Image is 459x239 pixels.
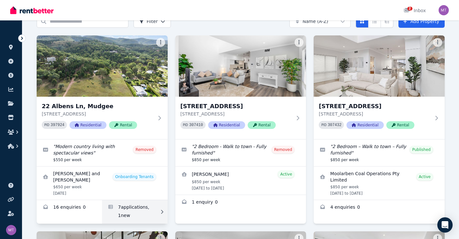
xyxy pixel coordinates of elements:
img: 122 Market Street, Mudgee [175,35,306,97]
small: PID [183,123,188,127]
a: 22 Albens Ln, Mudgee22 Albens Ln, Mudgee[STREET_ADDRESS]PID 397924ResidentialRental [37,35,168,139]
small: PID [44,123,49,127]
img: 22 Albens Ln, Mudgee [37,35,168,97]
div: View options [356,15,393,28]
a: Enquiries for 122A Market Street, Mudgee [314,200,445,215]
button: More options [156,38,165,47]
span: Residential [346,121,383,129]
h3: 22 Albens Ln, Mudgee [42,102,154,111]
p: [STREET_ADDRESS] [180,111,292,117]
code: 307410 [189,123,203,127]
a: View details for Sasha and Floyd Carbone [37,167,168,200]
a: Enquiries for 122 Market Street, Mudgee [175,195,306,210]
code: 307432 [328,123,341,127]
span: Rental [248,121,276,129]
span: Rental [109,121,137,129]
h3: [STREET_ADDRESS] [319,102,431,111]
span: Residential [208,121,245,129]
button: Card view [356,15,368,28]
a: View details for Toby Simkin [175,167,306,195]
a: Add Property [398,15,445,28]
a: Edit listing: 2 Bedroom – Walk to town – Fully furnished [314,139,445,166]
button: Name (A-Z) [289,15,351,28]
a: Edit listing: 2 Bedroom - Walk to town - Fully furnished [175,139,306,166]
a: Enquiries for 22 Albens Ln, Mudgee [37,200,102,224]
h3: [STREET_ADDRESS] [180,102,292,111]
code: 397924 [51,123,64,127]
button: Filter [134,15,171,28]
span: Filter [139,18,158,25]
a: Edit listing: Modern country living with spectacular views [37,139,168,166]
span: Residential [69,121,106,129]
p: [STREET_ADDRESS] [319,111,431,117]
a: View details for Moolarben Coal Operations Pty Limited [314,167,445,200]
button: More options [295,38,303,47]
button: Compact list view [368,15,381,28]
span: 2 [407,7,412,11]
a: Applications for 22 Albens Ln, Mudgee [102,200,167,224]
button: More options [433,38,442,47]
p: [STREET_ADDRESS] [42,111,154,117]
span: Rental [386,121,414,129]
div: Inbox [404,7,426,14]
a: 122A Market Street, Mudgee[STREET_ADDRESS][STREET_ADDRESS]PID 307432ResidentialRental [314,35,445,139]
div: Open Intercom Messenger [437,217,453,233]
img: Matt Teague [439,5,449,15]
img: 122A Market Street, Mudgee [314,35,445,97]
span: Name (A-Z) [302,18,328,25]
button: Expanded list view [381,15,393,28]
small: PID [321,123,326,127]
a: 122 Market Street, Mudgee[STREET_ADDRESS][STREET_ADDRESS]PID 307410ResidentialRental [175,35,306,139]
img: RentBetter [10,5,54,15]
img: Matt Teague [6,225,16,235]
